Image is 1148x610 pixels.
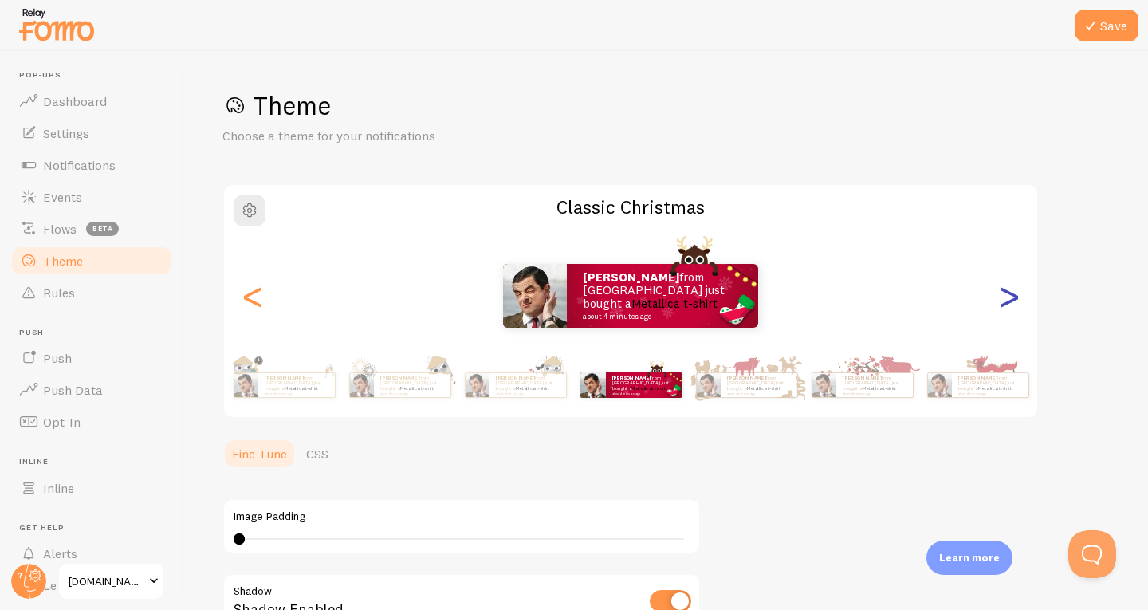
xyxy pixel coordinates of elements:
[234,510,690,524] label: Image Padding
[265,392,327,395] small: about 4 minutes ago
[10,277,174,309] a: Rules
[10,181,174,213] a: Events
[612,375,676,395] p: from [GEOGRAPHIC_DATA] just bought a
[496,375,560,395] p: from [GEOGRAPHIC_DATA] just bought a
[265,375,303,381] strong: [PERSON_NAME]
[496,392,558,395] small: about 4 minutes ago
[631,296,717,311] a: Metallica t-shirt
[1068,530,1116,578] iframe: Help Scout Beacon - Open
[69,572,144,591] span: [DOMAIN_NAME]
[843,375,881,381] strong: [PERSON_NAME]
[10,374,174,406] a: Push Data
[222,127,605,145] p: Choose a theme for your notifications
[10,342,174,374] a: Push
[43,157,116,173] span: Notifications
[43,189,82,205] span: Events
[10,213,174,245] a: Flows beta
[19,457,174,467] span: Inline
[862,385,896,392] a: Metallica t-shirt
[580,372,606,398] img: Fomo
[10,245,174,277] a: Theme
[19,523,174,533] span: Get Help
[222,438,297,470] a: Fine Tune
[515,385,549,392] a: Metallica t-shirt
[465,373,489,397] img: Fomo
[496,375,534,381] strong: [PERSON_NAME]
[19,70,174,81] span: Pop-ups
[939,550,1000,565] p: Learn more
[380,375,419,381] strong: [PERSON_NAME]
[224,195,1037,219] h2: Classic Christmas
[57,562,165,600] a: [DOMAIN_NAME]
[10,149,174,181] a: Notifications
[727,392,789,395] small: about 4 minutes ago
[17,4,96,45] img: fomo-relay-logo-orange.svg
[503,264,567,328] img: Fomo
[958,375,997,381] strong: [PERSON_NAME]
[812,373,835,397] img: Fomo
[43,382,103,398] span: Push Data
[958,375,1022,395] p: from [GEOGRAPHIC_DATA] just bought a
[43,93,107,109] span: Dashboard
[349,373,373,397] img: Fomo
[746,385,780,392] a: Metallica t-shirt
[843,375,906,395] p: from [GEOGRAPHIC_DATA] just bought a
[10,117,174,149] a: Settings
[10,537,174,569] a: Alerts
[243,238,262,353] div: Previous slide
[926,541,1012,575] div: Learn more
[612,375,651,381] strong: [PERSON_NAME]
[927,373,951,397] img: Fomo
[19,328,174,338] span: Push
[43,414,81,430] span: Opt-In
[43,221,77,237] span: Flows
[86,222,119,236] span: beta
[10,85,174,117] a: Dashboard
[43,285,75,301] span: Rules
[399,385,434,392] a: Metallica t-shirt
[977,385,1012,392] a: Metallica t-shirt
[234,373,258,397] img: Fomo
[43,253,83,269] span: Theme
[631,385,666,392] a: Metallica t-shirt
[222,89,1110,122] h1: Theme
[583,271,742,321] p: from [GEOGRAPHIC_DATA] just bought a
[727,375,765,381] strong: [PERSON_NAME]
[843,392,905,395] small: about 4 minutes ago
[380,375,444,395] p: from [GEOGRAPHIC_DATA] just bought a
[43,480,74,496] span: Inline
[612,392,674,395] small: about 4 minutes ago
[43,125,89,141] span: Settings
[297,438,338,470] a: CSS
[43,545,77,561] span: Alerts
[380,392,442,395] small: about 4 minutes ago
[43,350,72,366] span: Push
[999,238,1018,353] div: Next slide
[10,472,174,504] a: Inline
[265,375,328,395] p: from [GEOGRAPHIC_DATA] just bought a
[284,385,318,392] a: Metallica t-shirt
[583,313,737,321] small: about 4 minutes ago
[10,406,174,438] a: Opt-In
[958,392,1020,395] small: about 4 minutes ago
[727,375,791,395] p: from [GEOGRAPHIC_DATA] just bought a
[583,270,679,285] strong: [PERSON_NAME]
